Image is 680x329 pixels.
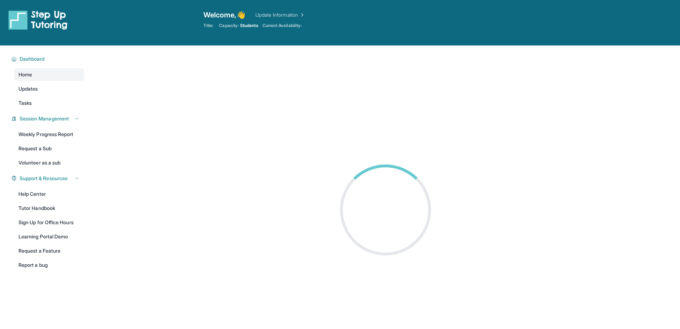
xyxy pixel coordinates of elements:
span: Dashboard [20,55,45,63]
button: Support & Resources [17,175,80,182]
span: Tasks [18,99,32,107]
span: Students [240,23,258,28]
a: Volunteer as a sub [14,156,84,169]
a: Tutor Handbook [14,202,84,215]
span: Welcome, 👋 [203,10,245,20]
span: Capacity: [219,23,239,28]
a: Weekly Progress Report [14,128,84,141]
span: Session Management [20,115,69,122]
img: logo [9,10,68,30]
a: Learning Portal Demo [14,230,84,243]
a: Home [14,68,84,81]
a: Help Center [14,188,84,200]
a: Update Information [255,11,305,18]
img: Chevron Right [298,11,305,18]
a: Report a bug [14,259,84,271]
span: Title: [203,23,213,28]
a: Sign Up for Office Hours [14,216,84,229]
span: Home [18,71,32,78]
span: Current Availability: [262,23,302,28]
a: Updates [14,82,84,95]
a: Request a Feature [14,244,84,257]
a: Request a Sub [14,142,84,155]
a: Tasks [14,97,84,109]
button: Session Management [17,115,80,122]
span: Updates [18,85,38,92]
span: Support & Resources [20,175,68,182]
button: Dashboard [17,55,80,63]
